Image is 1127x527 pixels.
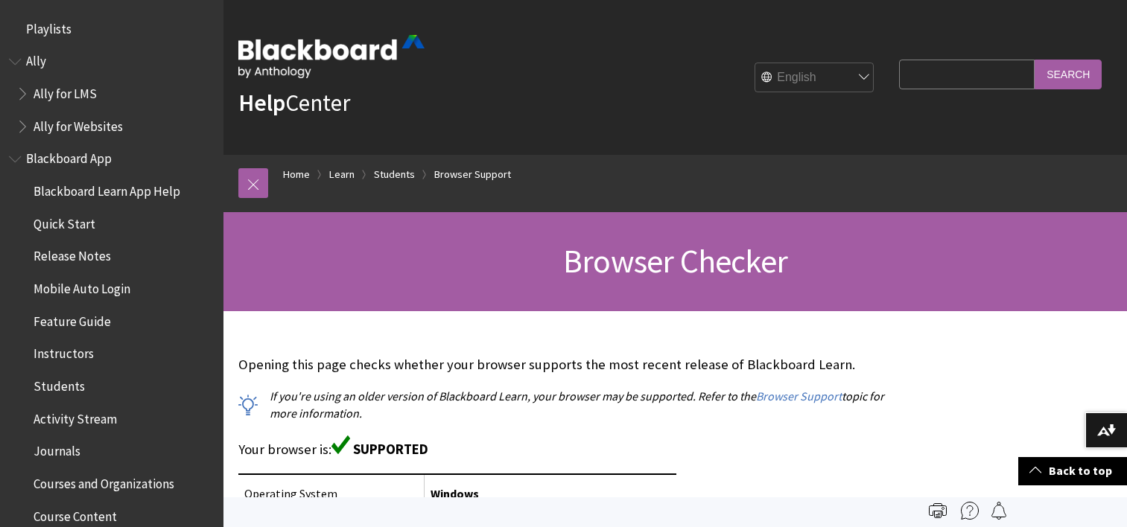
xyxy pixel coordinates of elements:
span: Ally for LMS [34,81,97,101]
a: Home [283,165,310,184]
p: Your browser is: [238,435,892,459]
span: Playlists [26,16,72,36]
span: Instructors [34,342,94,362]
span: Students [34,374,85,394]
a: Back to top [1018,457,1127,485]
nav: Book outline for Playlists [9,16,215,42]
img: Follow this page [990,502,1008,520]
p: Opening this page checks whether your browser supports the most recent release of Blackboard Learn. [238,355,892,374]
select: Site Language Selector [755,63,874,93]
span: Feature Guide [34,309,111,329]
span: Journals [34,439,80,459]
span: Blackboard Learn App Help [34,179,180,199]
span: Courses and Organizations [34,471,174,491]
td: Operating System [238,474,425,513]
img: More help [961,502,979,520]
span: Release Notes [34,244,111,264]
a: Browser Support [434,165,511,184]
img: Green supported icon [331,435,350,454]
span: Mobile Auto Login [34,276,130,296]
img: Print [929,502,947,520]
strong: Help [238,88,285,118]
a: Browser Support [756,389,842,404]
a: Learn [329,165,355,184]
span: SUPPORTED [353,441,428,458]
span: Activity Stream [34,406,117,427]
img: Blackboard by Anthology [238,35,425,78]
input: Search [1035,60,1102,89]
span: Quick Start [34,211,95,231]
span: Ally [26,49,46,69]
span: Ally for Websites [34,114,123,134]
span: Browser Checker [563,240,787,281]
p: If you're using an older version of Blackboard Learn, your browser may be supported. Refer to the... [238,388,892,421]
span: Windows [431,486,479,501]
span: Blackboard App [26,147,112,167]
span: Course Content [34,504,117,524]
a: Students [374,165,415,184]
a: HelpCenter [238,88,350,118]
nav: Book outline for Anthology Ally Help [9,49,215,139]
